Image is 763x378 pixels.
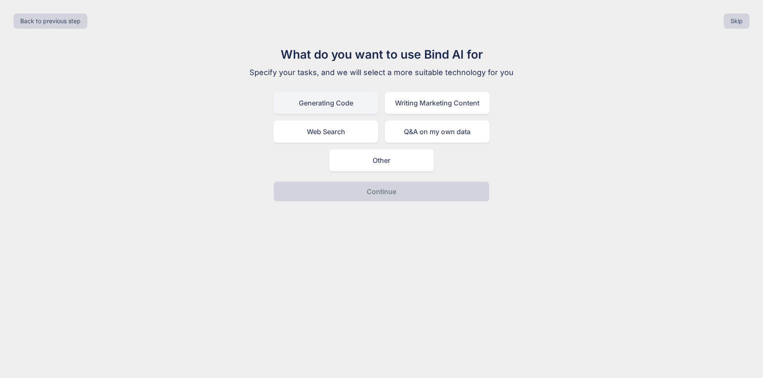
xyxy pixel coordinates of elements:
button: Back to previous step [14,13,87,29]
p: Continue [367,186,396,197]
h1: What do you want to use Bind AI for [240,46,523,63]
button: Continue [273,181,490,202]
button: Skip [724,13,749,29]
div: Q&A on my own data [385,121,490,143]
div: Web Search [273,121,378,143]
div: Other [329,149,434,171]
div: Writing Marketing Content [385,92,490,114]
p: Specify your tasks, and we will select a more suitable technology for you [240,67,523,78]
div: Generating Code [273,92,378,114]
